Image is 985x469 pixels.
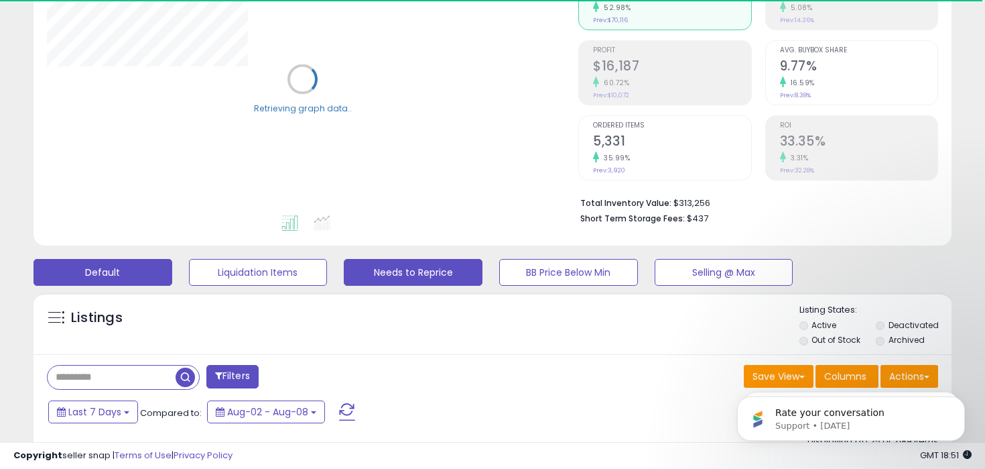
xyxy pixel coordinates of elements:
label: Archived [889,334,925,346]
button: Default [34,259,172,286]
button: BB Price Below Min [499,259,638,286]
span: Avg. Buybox Share [780,47,937,54]
button: Last 7 Days [48,401,138,423]
span: Aug-02 - Aug-08 [227,405,308,419]
label: Active [811,319,836,331]
strong: Copyright [13,449,62,462]
button: Aug-02 - Aug-08 [207,401,325,423]
small: Prev: 8.38% [780,91,811,99]
button: Columns [815,365,878,388]
span: $437 [687,212,708,225]
iframe: Intercom notifications message [717,368,985,462]
span: Last 7 Days [68,405,121,419]
label: Out of Stock [811,334,860,346]
label: Deactivated [889,319,939,331]
li: $313,256 [580,194,928,210]
button: Actions [880,365,938,388]
small: Prev: 3,920 [593,166,625,174]
span: Ordered Items [593,122,750,129]
h5: Listings [71,309,123,327]
small: Prev: 32.28% [780,166,814,174]
a: Privacy Policy [174,449,233,462]
button: Selling @ Max [655,259,793,286]
h2: 5,331 [593,134,750,152]
small: 35.99% [599,153,630,163]
button: Filters [206,365,259,388]
a: Terms of Use [115,449,172,462]
button: Needs to Reprice [344,259,482,286]
b: Total Inventory Value: [580,197,671,209]
button: Liquidation Items [189,259,328,286]
small: Prev: 14.36% [780,16,814,24]
small: 3.31% [786,153,809,163]
small: 16.59% [786,78,815,88]
span: Compared to: [140,407,202,419]
small: Prev: $10,072 [593,91,629,99]
span: ROI [780,122,937,129]
h2: 9.77% [780,58,937,76]
div: seller snap | | [13,450,233,462]
small: Prev: $70,116 [593,16,628,24]
small: 5.08% [786,3,813,13]
small: 52.98% [599,3,631,13]
span: Profit [593,47,750,54]
div: Retrieving graph data.. [254,102,352,114]
small: 60.72% [599,78,629,88]
p: Listing States: [799,304,952,317]
b: Short Term Storage Fees: [580,213,685,224]
button: Save View [744,365,813,388]
h2: $16,187 [593,58,750,76]
h2: 33.35% [780,134,937,152]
